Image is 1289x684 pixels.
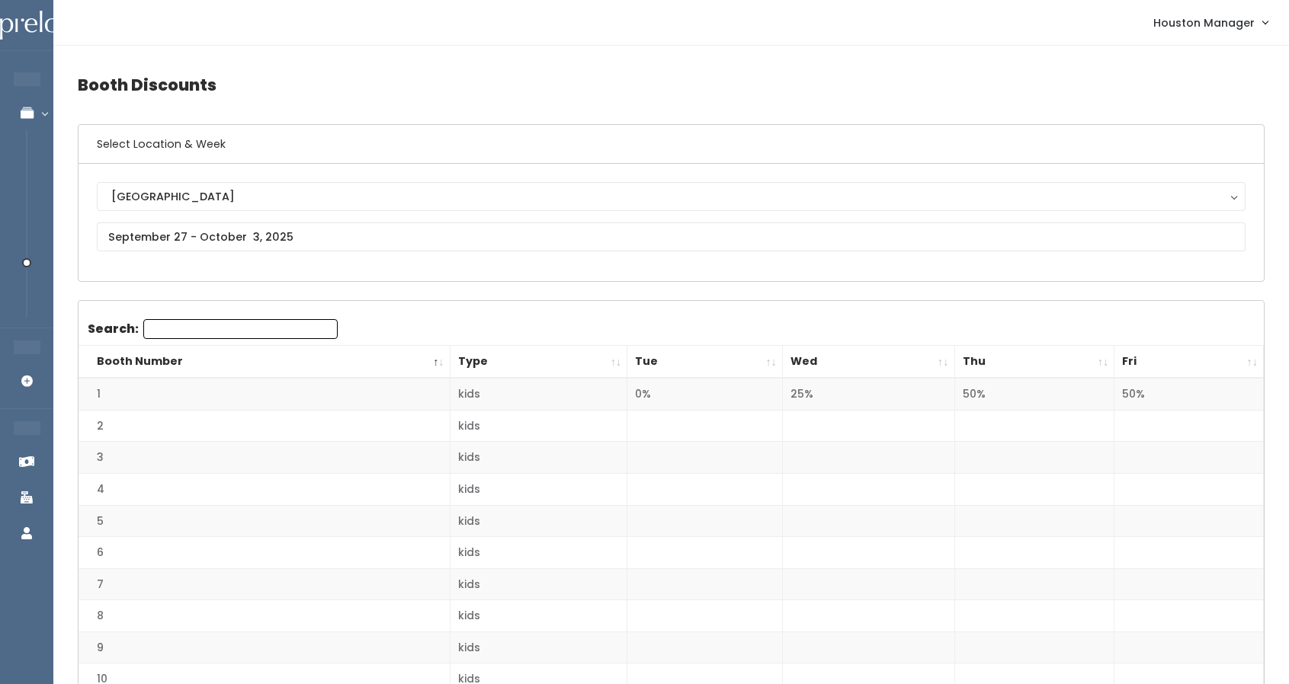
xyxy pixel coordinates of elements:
[450,568,627,600] td: kids
[1138,6,1283,39] a: Houston Manager
[79,410,450,442] td: 2
[450,378,627,410] td: kids
[450,410,627,442] td: kids
[782,346,954,379] th: Wed: activate to sort column ascending
[79,378,450,410] td: 1
[450,442,627,474] td: kids
[79,537,450,569] td: 6
[111,188,1231,205] div: [GEOGRAPHIC_DATA]
[450,474,627,506] td: kids
[627,378,783,410] td: 0%
[79,442,450,474] td: 3
[450,346,627,379] th: Type: activate to sort column ascending
[450,537,627,569] td: kids
[782,378,954,410] td: 25%
[450,600,627,632] td: kids
[79,568,450,600] td: 7
[954,346,1114,379] th: Thu: activate to sort column ascending
[79,631,450,663] td: 9
[954,378,1114,410] td: 50%
[97,182,1246,211] button: [GEOGRAPHIC_DATA]
[79,600,450,632] td: 8
[79,505,450,537] td: 5
[79,125,1264,164] h6: Select Location & Week
[450,631,627,663] td: kids
[79,474,450,506] td: 4
[78,64,1265,106] h4: Booth Discounts
[97,222,1246,251] input: September 27 - October 3, 2025
[1153,14,1255,31] span: Houston Manager
[1114,346,1264,379] th: Fri: activate to sort column ascending
[143,319,338,339] input: Search:
[79,346,450,379] th: Booth Number: activate to sort column descending
[88,319,338,339] label: Search:
[450,505,627,537] td: kids
[627,346,783,379] th: Tue: activate to sort column ascending
[1114,378,1264,410] td: 50%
